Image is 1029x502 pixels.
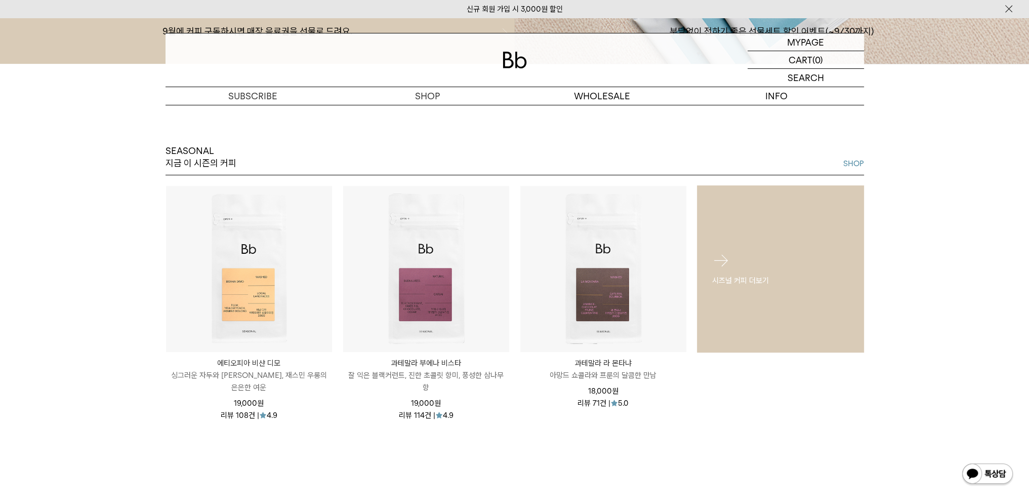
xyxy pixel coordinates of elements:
[399,409,454,419] div: 리뷰 114건 | 4.9
[166,87,340,105] a: SUBSCRIBE
[843,158,864,170] a: SHOP
[697,185,864,353] a: 시즈널 커피 더보기
[520,357,686,381] a: 과테말라 라 몬타냐 아망드 쇼콜라와 프룬의 달콤한 만남
[689,87,864,105] p: INFO
[166,357,332,394] a: 에티오피아 비샨 디모 싱그러운 자두와 [PERSON_NAME], 재스민 우롱의 은은한 여운
[166,369,332,394] p: 싱그러운 자두와 [PERSON_NAME], 재스민 우롱의 은은한 여운
[343,357,509,369] p: 과테말라 부에나 비스타
[812,51,823,68] p: (0)
[503,52,527,68] img: 로고
[343,369,509,394] p: 잘 익은 블랙커런트, 진한 초콜릿 향미, 풍성한 삼나무 향
[343,186,509,352] img: 과테말라 부에나 비스타
[788,69,824,87] p: SEARCH
[612,387,619,396] span: 원
[712,274,849,286] p: 시즈널 커피 더보기
[961,462,1014,487] img: 카카오톡 채널 1:1 채팅 버튼
[234,399,264,408] span: 19,000
[748,33,864,51] a: MYPAGE
[434,399,441,408] span: 원
[578,397,629,407] div: 리뷰 71건 | 5.0
[166,186,332,352] img: 에티오피아 비샨 디모
[343,357,509,394] a: 과테말라 부에나 비스타 잘 익은 블랙커런트, 진한 초콜릿 향미, 풍성한 삼나무 향
[787,33,824,51] p: MYPAGE
[467,5,563,14] a: 신규 회원 가입 시 3,000원 할인
[411,399,441,408] span: 19,000
[520,369,686,381] p: 아망드 쇼콜라와 프룬의 달콤한 만남
[588,387,619,396] span: 18,000
[221,409,277,419] div: 리뷰 108건 | 4.9
[166,145,236,170] p: SEASONAL 지금 이 시즌의 커피
[748,51,864,69] a: CART (0)
[515,87,689,105] p: WHOLESALE
[520,357,686,369] p: 과테말라 라 몬타냐
[257,399,264,408] span: 원
[789,51,812,68] p: CART
[166,357,332,369] p: 에티오피아 비샨 디모
[340,87,515,105] a: SHOP
[520,186,686,352] img: 과테말라 라 몬타냐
